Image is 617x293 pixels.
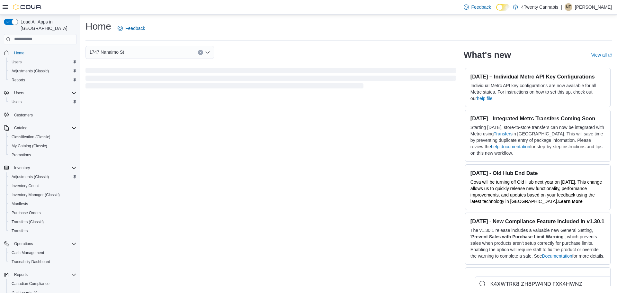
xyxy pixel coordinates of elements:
span: Promotions [9,151,76,159]
p: 4Twenty Cannabis [521,3,558,11]
span: My Catalog (Classic) [12,143,47,149]
a: My Catalog (Classic) [9,142,50,150]
span: Transfers (Classic) [12,219,44,224]
a: Inventory Count [9,182,41,190]
div: Natasha Troncoso [565,3,572,11]
a: Transfers [9,227,30,235]
a: Adjustments (Classic) [9,67,51,75]
a: help documentation [491,144,530,149]
span: Users [12,89,76,97]
span: Purchase Orders [12,210,41,215]
span: Users [9,98,76,106]
button: Traceabilty Dashboard [6,257,79,266]
span: Canadian Compliance [9,280,76,288]
button: Users [6,58,79,67]
span: Adjustments (Classic) [9,173,76,181]
span: Home [12,49,76,57]
span: Purchase Orders [9,209,76,217]
button: Reports [12,271,30,279]
span: Inventory Manager (Classic) [9,191,76,199]
span: Inventory Count [12,183,39,188]
a: Canadian Compliance [9,280,52,288]
span: Transfers (Classic) [9,218,76,226]
span: Classification (Classic) [9,133,76,141]
p: Starting [DATE], store-to-store transfers can now be integrated with Metrc using in [GEOGRAPHIC_D... [470,124,605,156]
span: Manifests [12,201,28,206]
a: Home [12,49,27,57]
button: Classification (Classic) [6,133,79,142]
span: Cash Management [9,249,76,257]
span: Feedback [471,4,491,10]
span: Users [14,90,24,96]
a: Adjustments (Classic) [9,173,51,181]
button: Adjustments (Classic) [6,172,79,181]
button: Users [1,88,79,97]
button: Promotions [6,151,79,160]
span: Cash Management [12,250,44,255]
button: Customers [1,110,79,120]
a: Feedback [115,22,148,35]
h1: Home [85,20,111,33]
h3: [DATE] - New Compliance Feature Included in v1.30.1 [470,218,605,224]
span: Cova will be turning off Old Hub next year on [DATE]. This change allows us to quickly release ne... [470,179,602,204]
span: Promotions [12,152,31,158]
span: Reports [9,76,76,84]
span: Reports [12,78,25,83]
span: Home [14,50,24,56]
span: Catalog [14,125,27,131]
button: Users [6,97,79,106]
a: Purchase Orders [9,209,43,217]
button: My Catalog (Classic) [6,142,79,151]
a: Manifests [9,200,31,208]
span: Manifests [9,200,76,208]
a: Traceabilty Dashboard [9,258,53,266]
button: Adjustments (Classic) [6,67,79,76]
button: Inventory Manager (Classic) [6,190,79,199]
h2: What's new [464,50,511,60]
span: My Catalog (Classic) [9,142,76,150]
a: Transfers (Classic) [9,218,46,226]
a: Users [9,58,24,66]
button: Open list of options [205,50,210,55]
a: Promotions [9,151,34,159]
h3: [DATE] - Integrated Metrc Transfers Coming Soon [470,115,605,122]
a: Cash Management [9,249,47,257]
span: Customers [14,113,33,118]
span: Traceabilty Dashboard [9,258,76,266]
span: Traceabilty Dashboard [12,259,50,264]
button: Operations [12,240,36,248]
a: Customers [12,111,35,119]
strong: Learn More [558,199,582,204]
img: Cova [13,4,42,10]
a: Users [9,98,24,106]
button: Cash Management [6,248,79,257]
span: Adjustments (Classic) [12,174,49,179]
button: Transfers [6,226,79,235]
button: Transfers (Classic) [6,217,79,226]
button: Reports [1,270,79,279]
span: Canadian Compliance [12,281,49,286]
span: Transfers [9,227,76,235]
a: Inventory Manager (Classic) [9,191,62,199]
button: Reports [6,76,79,85]
a: help file [477,96,492,101]
button: Manifests [6,199,79,208]
p: | [561,3,562,11]
a: Transfers [494,131,513,136]
a: View allExternal link [591,52,612,58]
span: Loading [85,69,456,90]
h3: [DATE] - Old Hub End Date [470,170,605,176]
a: Feedback [461,1,494,14]
span: Transfers [12,228,28,233]
span: Load All Apps in [GEOGRAPHIC_DATA] [18,19,76,32]
span: Inventory Count [9,182,76,190]
span: Customers [12,111,76,119]
span: Adjustments (Classic) [9,67,76,75]
button: Canadian Compliance [6,279,79,288]
span: Adjustments (Classic) [12,69,49,74]
span: Operations [12,240,76,248]
button: Inventory [1,163,79,172]
button: Catalog [12,124,30,132]
span: Operations [14,241,33,246]
span: 1747 Nanaimo St [89,48,124,56]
